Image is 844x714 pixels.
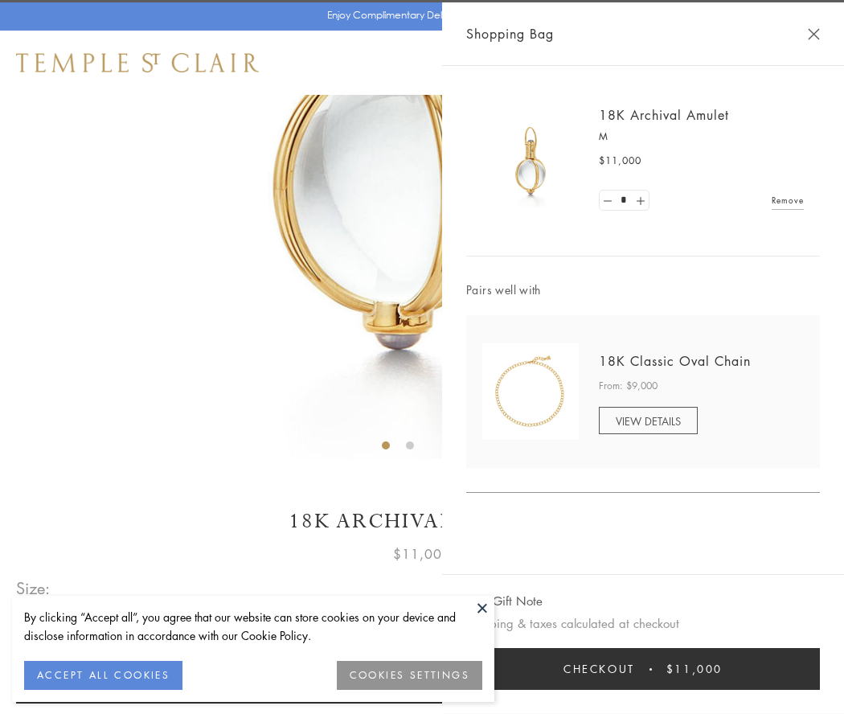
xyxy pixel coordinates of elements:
[599,407,698,434] a: VIEW DETAILS
[466,648,820,690] button: Checkout $11,000
[16,507,828,535] h1: 18K Archival Amulet
[466,613,820,634] p: Shipping & taxes calculated at checkout
[466,281,820,299] span: Pairs well with
[466,591,543,611] button: Add Gift Note
[666,660,723,678] span: $11,000
[632,191,648,211] a: Set quantity to 2
[563,660,635,678] span: Checkout
[482,113,579,209] img: 18K Archival Amulet
[16,53,259,72] img: Temple St. Clair
[24,661,182,690] button: ACCEPT ALL COOKIES
[599,153,641,169] span: $11,000
[337,661,482,690] button: COOKIES SETTINGS
[772,191,804,209] a: Remove
[16,575,51,601] span: Size:
[327,7,510,23] p: Enjoy Complimentary Delivery & Returns
[24,608,482,645] div: By clicking “Accept all”, you agree that our website can store cookies on your device and disclos...
[599,378,658,394] span: From: $9,000
[393,544,451,564] span: $11,000
[616,413,681,429] span: VIEW DETAILS
[482,343,579,440] img: N88865-OV18
[466,23,554,44] span: Shopping Bag
[599,352,751,370] a: 18K Classic Oval Chain
[599,129,804,145] p: M
[808,28,820,40] button: Close Shopping Bag
[599,106,729,124] a: 18K Archival Amulet
[600,191,616,211] a: Set quantity to 0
